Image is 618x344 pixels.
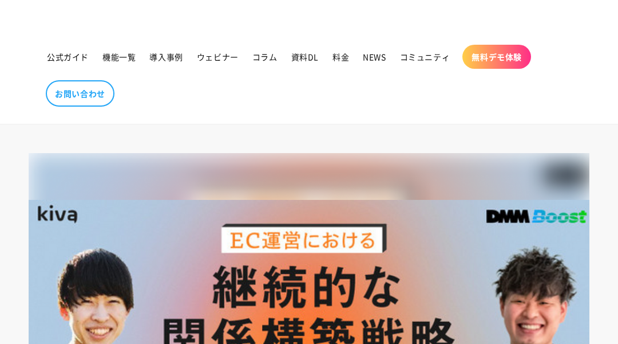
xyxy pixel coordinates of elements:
span: 資料DL [291,52,319,62]
a: 無料デモ体験 [462,45,531,69]
span: お問い合わせ [55,88,105,99]
a: お問い合わせ [46,80,114,107]
span: 導入事例 [149,52,183,62]
span: 公式ガイド [47,52,89,62]
a: 導入事例 [142,45,189,69]
span: ウェビナー [197,52,239,62]
a: NEWS [356,45,393,69]
span: 無料デモ体験 [472,52,522,62]
a: コミュニティ [393,45,457,69]
a: 公式ガイド [40,45,96,69]
a: コラム [245,45,284,69]
span: 機能一覧 [102,52,136,62]
a: ウェビナー [190,45,245,69]
span: 料金 [332,52,349,62]
span: コミュニティ [400,52,450,62]
span: NEWS [363,52,386,62]
a: 資料DL [284,45,326,69]
a: 機能一覧 [96,45,142,69]
a: 料金 [326,45,356,69]
span: コラム [252,52,278,62]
